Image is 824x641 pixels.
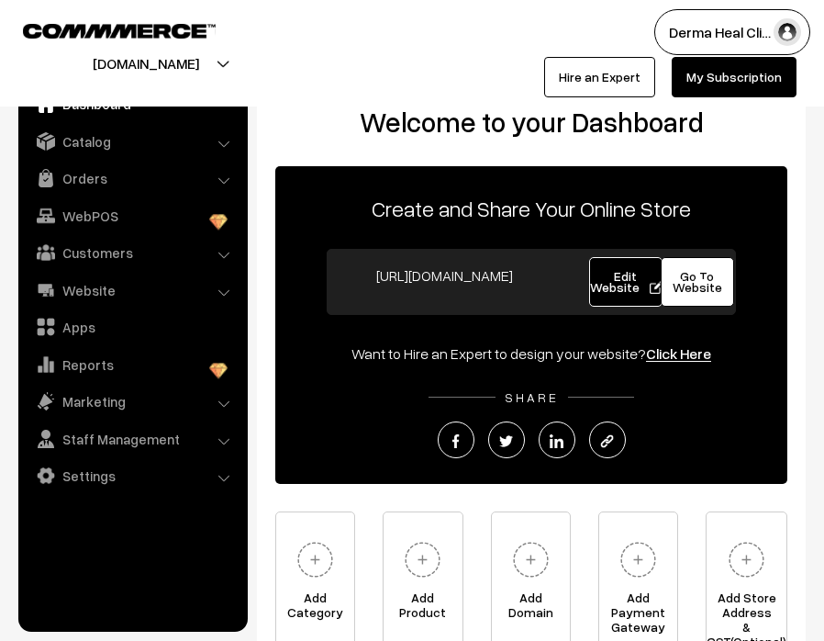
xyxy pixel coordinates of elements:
[23,18,184,40] a: COMMMERCE
[23,24,216,38] img: COMMMERCE
[661,257,734,307] a: Go To Website
[544,57,655,97] a: Hire an Expert
[774,18,801,46] img: user
[23,274,241,307] a: Website
[23,385,241,418] a: Marketing
[23,236,241,269] a: Customers
[275,192,787,225] p: Create and Share Your Online Store
[23,310,241,343] a: Apps
[276,590,354,627] span: Add Category
[23,348,241,381] a: Reports
[590,268,663,295] span: Edit Website
[23,459,241,492] a: Settings
[589,257,663,307] a: Edit Website
[492,590,570,627] span: Add Domain
[275,106,787,139] h2: Welcome to your Dashboard
[599,590,677,627] span: Add Payment Gateway
[397,534,448,585] img: plus.svg
[384,590,462,627] span: Add Product
[28,40,263,86] button: [DOMAIN_NAME]
[496,389,568,405] span: SHARE
[506,534,556,585] img: plus.svg
[672,57,796,97] a: My Subscription
[23,422,241,455] a: Staff Management
[721,534,772,585] img: plus.svg
[275,343,787,365] div: Want to Hire an Expert to design your website?
[23,125,241,158] a: Catalog
[646,344,711,363] a: Click Here
[707,590,786,627] span: Add Store Address & GST(Optional)
[290,534,340,585] img: plus.svg
[613,534,663,585] img: plus.svg
[23,199,241,232] a: WebPOS
[654,9,810,55] button: Derma Heal Cli…
[23,162,241,195] a: Orders
[673,268,722,295] span: Go To Website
